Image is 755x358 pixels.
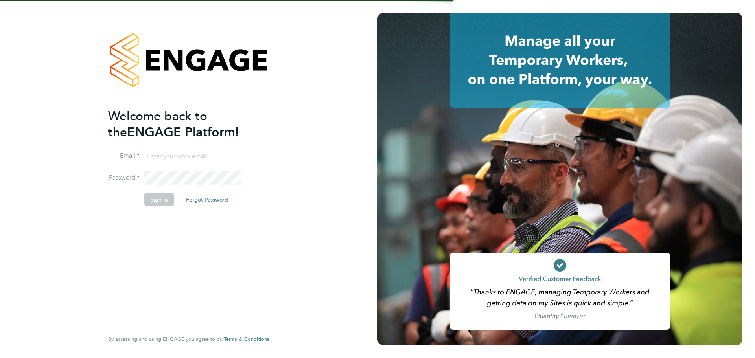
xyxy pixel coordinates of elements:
span: By accessing and using ENGAGE you agree to our [108,336,269,342]
input: Enter your work email... [144,149,241,163]
label: Email [108,152,140,160]
button: Forgot Password [180,193,234,206]
span: Welcome back to the [108,108,207,140]
button: Sign In [144,193,174,206]
h2: ENGAGE Platform! [108,108,261,140]
a: Terms & Conditions [224,336,269,342]
label: Password [108,174,140,182]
